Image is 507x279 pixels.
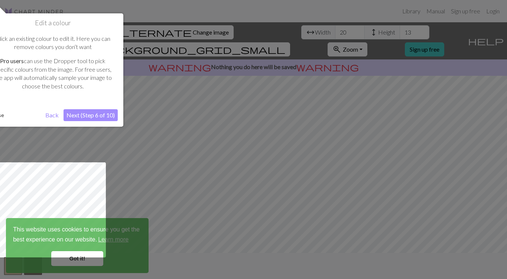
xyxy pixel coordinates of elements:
[42,109,62,121] button: Back
[64,109,118,121] button: Next (Step 6 of 10)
